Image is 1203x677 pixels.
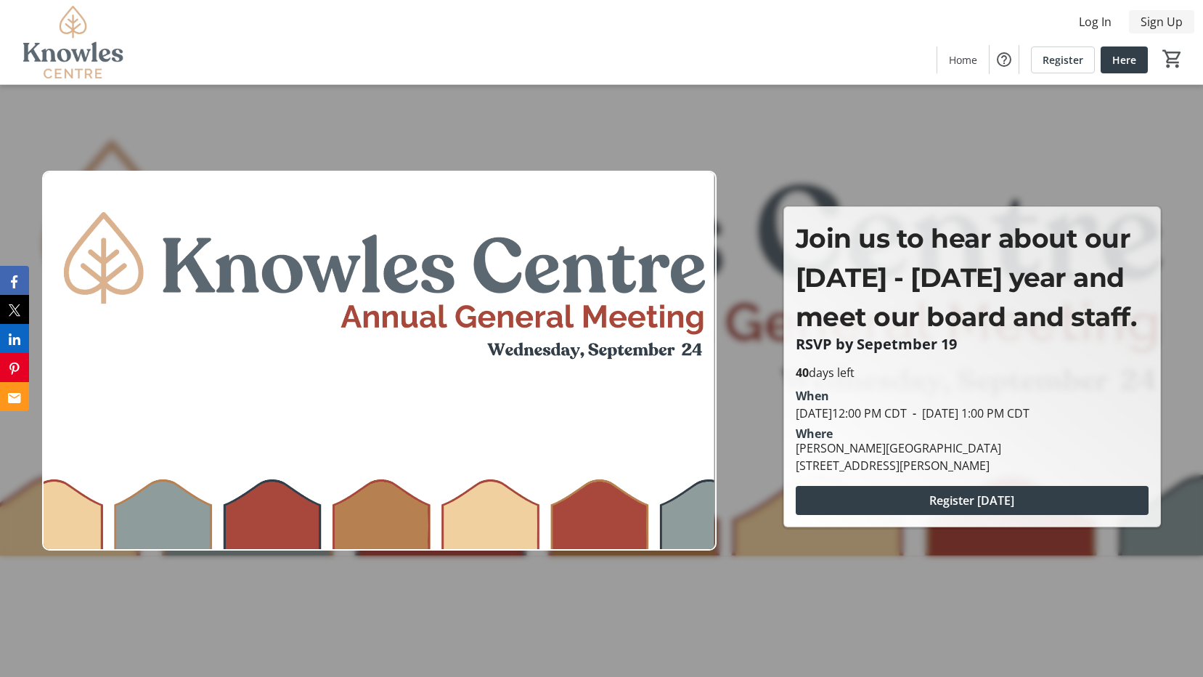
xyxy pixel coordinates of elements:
[1031,46,1095,73] a: Register
[1101,46,1148,73] a: Here
[796,387,829,405] div: When
[796,364,1149,381] p: days left
[42,171,717,550] img: Campaign CTA Media Photo
[1043,52,1083,68] span: Register
[907,405,1029,421] span: [DATE] 1:00 PM CDT
[990,45,1019,74] button: Help
[1159,46,1186,72] button: Cart
[1067,10,1123,33] button: Log In
[937,46,989,73] a: Home
[9,6,138,78] img: Knowles Centre's Logo
[907,405,922,421] span: -
[1112,52,1136,68] span: Here
[796,365,809,381] span: 40
[949,52,977,68] span: Home
[929,492,1014,509] span: Register [DATE]
[796,486,1149,515] button: Register [DATE]
[1079,13,1112,31] span: Log In
[796,219,1149,336] p: Join us to hear about our [DATE] - [DATE] year and meet our board and staff.
[1129,10,1194,33] button: Sign Up
[796,336,1149,352] p: RSVP by Sepetmber 19
[796,405,907,421] span: [DATE] 12:00 PM CDT
[796,457,1001,474] div: [STREET_ADDRESS][PERSON_NAME]
[796,428,833,439] div: Where
[796,439,1001,457] div: [PERSON_NAME][GEOGRAPHIC_DATA]
[1141,13,1183,31] span: Sign Up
